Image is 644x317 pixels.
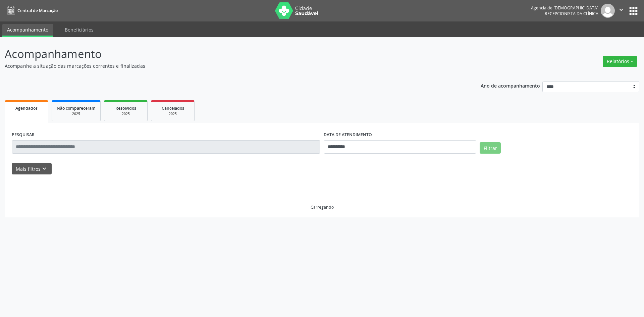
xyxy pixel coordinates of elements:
a: Central de Marcação [5,5,58,16]
span: Central de Marcação [17,8,58,13]
img: img [601,4,615,18]
span: Resolvidos [115,105,136,111]
i:  [618,6,625,13]
div: 2025 [156,111,190,116]
div: 2025 [57,111,96,116]
span: Não compareceram [57,105,96,111]
button: Filtrar [480,142,501,154]
span: Recepcionista da clínica [545,11,598,16]
span: Cancelados [162,105,184,111]
div: Agencia de [DEMOGRAPHIC_DATA] [531,5,598,11]
label: DATA DE ATENDIMENTO [324,130,372,140]
label: PESQUISAR [12,130,35,140]
i: keyboard_arrow_down [41,165,48,172]
div: 2025 [109,111,143,116]
button:  [615,4,628,18]
a: Acompanhamento [2,24,53,37]
div: Carregando [311,204,334,210]
button: apps [628,5,639,17]
span: Agendados [15,105,38,111]
button: Relatórios [603,56,637,67]
p: Acompanhamento [5,46,449,62]
a: Beneficiários [60,24,98,36]
p: Acompanhe a situação das marcações correntes e finalizadas [5,62,449,69]
button: Mais filtroskeyboard_arrow_down [12,163,52,175]
p: Ano de acompanhamento [481,81,540,90]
